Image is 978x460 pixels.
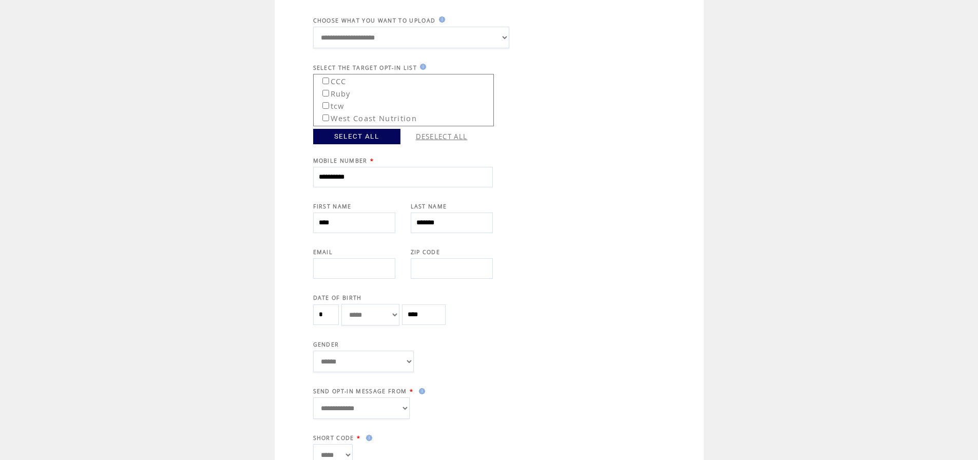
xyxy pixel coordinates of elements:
[313,64,417,71] span: SELECT THE TARGET OPT-IN LIST
[315,98,344,111] label: tcw
[313,203,352,210] span: FIRST NAME
[313,434,354,442] span: SHORT CODE
[416,132,468,141] a: DESELECT ALL
[313,294,362,301] span: DATE OF BIRTH
[313,341,339,348] span: GENDER
[313,248,333,256] span: EMAIL
[417,64,426,70] img: help.gif
[436,16,445,23] img: help.gif
[313,129,400,144] a: SELECT ALL
[416,388,425,394] img: help.gif
[315,86,351,99] label: Ruby
[313,388,407,395] span: SEND OPT-IN MESSAGE FROM
[322,90,329,97] input: Ruby
[322,78,329,84] input: CCC
[315,73,347,86] label: CCC
[313,157,368,164] span: MOBILE NUMBER
[315,110,417,123] label: West Coast Nutrition
[313,17,436,24] span: CHOOSE WHAT YOU WANT TO UPLOAD
[322,114,329,121] input: West Coast Nutrition
[363,435,372,441] img: help.gif
[411,203,447,210] span: LAST NAME
[411,248,440,256] span: ZIP CODE
[322,102,329,109] input: tcw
